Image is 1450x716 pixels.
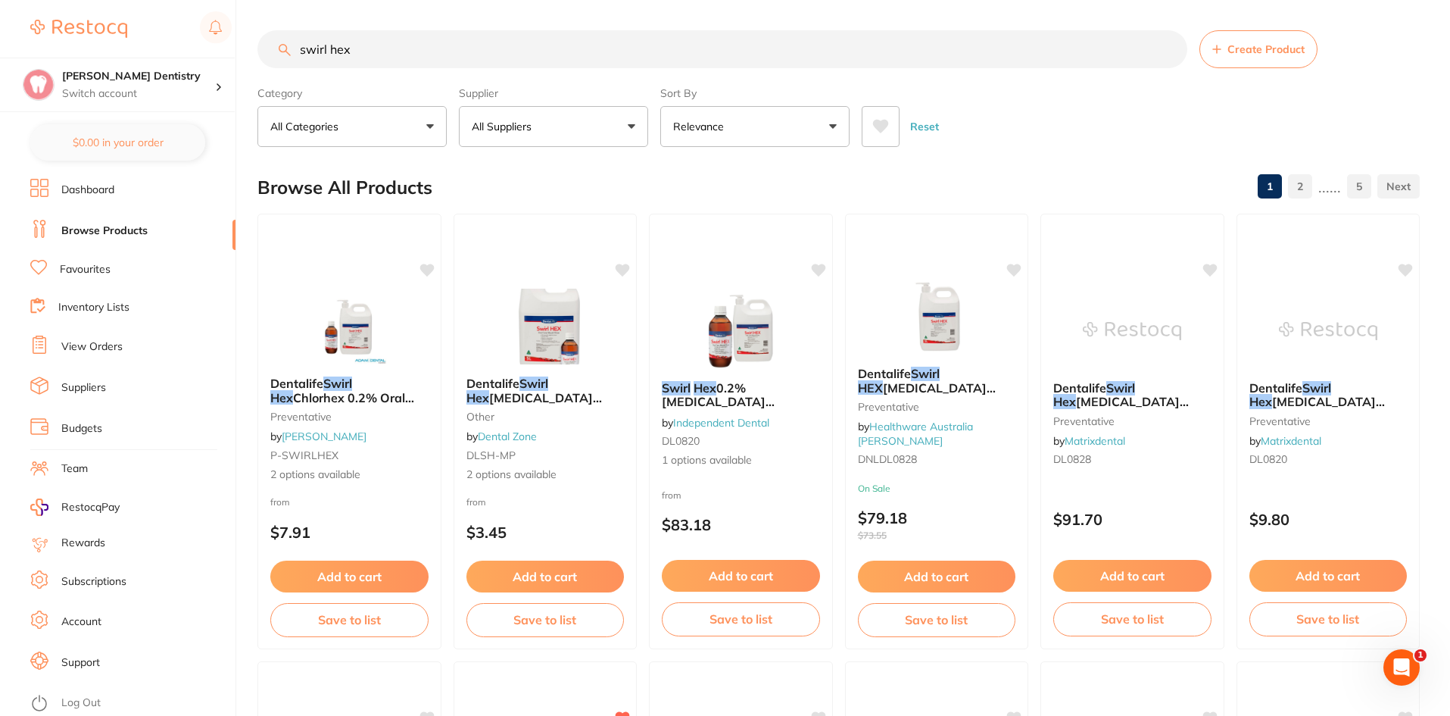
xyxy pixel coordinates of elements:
[270,377,429,405] b: Dentalife Swirl Hex Chlorhex 0.2% Oral Care Mouth Rinse
[61,574,126,589] a: Subscriptions
[257,86,447,100] label: Category
[858,483,1016,494] small: On Sale
[61,655,100,671] a: Support
[1053,434,1125,448] span: by
[257,177,432,199] h2: Browse All Products
[1227,43,1305,55] span: Create Product
[1083,293,1181,369] img: Dentalife Swirl Hex Chlorhexidine 0.2% Rinse 5-litre
[270,430,366,443] span: by
[466,411,625,423] small: other
[1249,394,1385,423] span: [MEDICAL_DATA] 0.2% Rinse 200ml
[1053,381,1211,409] b: Dentalife Swirl Hex Chlorhexidine 0.2% Rinse 5-litre
[1053,511,1211,528] p: $91.70
[61,536,105,551] a: Rewards
[30,124,205,161] button: $0.00 in your order
[61,461,88,477] a: Team
[270,467,429,483] span: 2 options available
[1261,434,1321,448] a: Matrixdental
[270,376,323,391] span: Dentalife
[60,262,111,277] a: Favourites
[858,380,883,396] em: HEX
[1106,380,1135,396] em: Swirl
[23,70,54,100] img: Ashmore Dentistry
[1383,649,1420,686] iframe: Intercom live chat
[62,86,215,102] p: Switch account
[466,430,537,443] span: by
[906,106,943,147] button: Reset
[30,11,127,46] a: Restocq Logo
[691,293,790,369] img: Swirl Hex 0.2% Chlorhexidine Mouth Rinse
[662,489,681,501] span: from
[858,509,1016,541] p: $79.18
[1053,560,1211,592] button: Add to cart
[1249,381,1408,409] b: Dentalife Swirl Hex Chlorhexidine 0.2% Rinse 200ml
[662,381,820,409] b: Swirl Hex 0.2% Chlorhexidine Mouth Rinse
[466,467,625,483] span: 2 options available
[466,376,519,391] span: Dentalife
[61,380,106,396] a: Suppliers
[270,561,429,592] button: Add to cart
[662,380,775,424] span: 0.2% [MEDICAL_DATA] [MEDICAL_DATA]
[694,380,716,396] em: Hex
[858,380,996,424] span: [MEDICAL_DATA] 0.2% Oral Care [MEDICAL_DATA] - 5L
[472,119,538,134] p: All Suppliers
[466,390,602,419] span: [MEDICAL_DATA] Digluconate 0.2% w/v
[323,376,352,391] em: Swirl
[270,603,429,636] button: Save to list
[257,30,1187,68] input: Search Products
[1249,511,1408,528] p: $9.80
[61,339,123,355] a: View Orders
[270,411,429,423] small: preventative
[1347,171,1371,202] a: 5
[270,496,290,508] span: from
[858,401,1016,413] small: Preventative
[519,376,548,391] em: Swirl
[61,614,101,630] a: Account
[257,106,447,147] button: All Categories
[858,420,973,447] a: Healthware Australia [PERSON_NAME]
[1053,380,1106,396] span: Dentalife
[1318,178,1341,195] p: ......
[270,119,345,134] p: All Categories
[887,279,986,355] img: Dentalife Swirl HEX Chlorhexidine 0.2% Oral Care mouth rinse - 5L
[1053,452,1091,466] span: DL0828
[858,452,917,466] span: DNLDL0828
[858,420,973,447] span: by
[61,183,114,198] a: Dashboard
[61,500,120,515] span: RestocqPay
[496,289,594,364] img: Dentalife Swirl Hex Chlorhexidine Digluconate 0.2% w/v
[466,390,489,405] em: Hex
[660,86,850,100] label: Sort By
[30,499,48,516] img: RestocqPay
[1249,452,1287,466] span: DL0820
[466,561,625,592] button: Add to cart
[662,416,769,430] span: by
[459,86,648,100] label: Supplier
[673,119,730,134] p: Relevance
[1414,649,1427,661] span: 1
[662,602,820,636] button: Save to list
[1288,171,1312,202] a: 2
[858,603,1016,636] button: Save to list
[61,696,101,711] a: Log Out
[62,69,215,84] h4: Ashmore Dentistry
[1199,30,1317,68] button: Create Product
[1249,434,1321,448] span: by
[300,289,398,364] img: Dentalife Swirl Hex Chlorhex 0.2% Oral Care Mouth Rinse
[858,367,1016,395] b: Dentalife Swirl HEX Chlorhexidine 0.2% Oral Care mouth rinse - 5L
[911,366,940,381] em: Swirl
[1302,380,1331,396] em: Swirl
[466,496,486,508] span: from
[58,300,129,315] a: Inventory Lists
[466,524,625,541] p: $3.45
[662,380,691,396] em: Swirl
[466,603,625,636] button: Save to list
[1053,415,1211,427] small: preventative
[1249,560,1408,592] button: Add to cart
[478,430,537,443] a: Dental Zone
[1249,602,1408,636] button: Save to list
[858,366,911,381] span: Dentalife
[858,561,1016,592] button: Add to cart
[1249,380,1302,396] span: Dentalife
[270,449,338,462] span: P-SWIRLHEX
